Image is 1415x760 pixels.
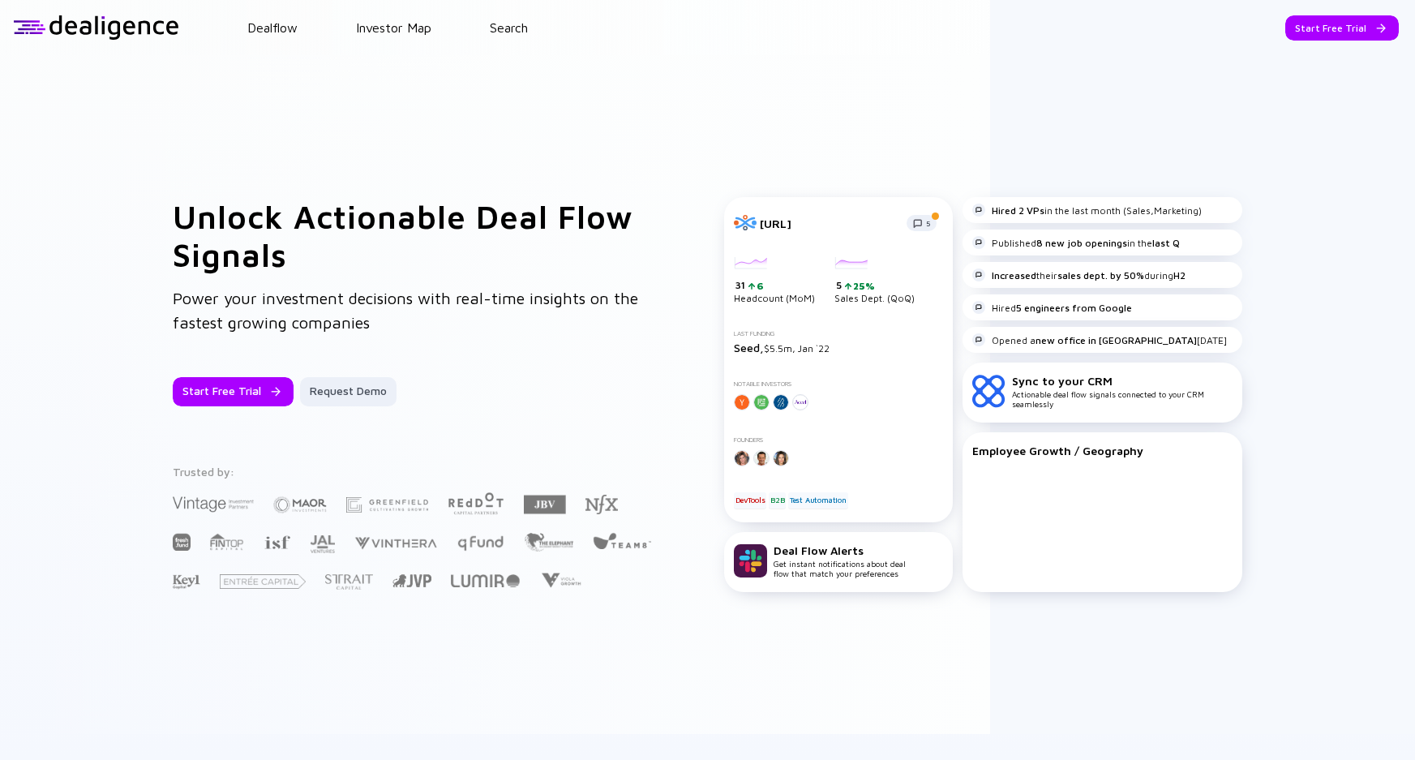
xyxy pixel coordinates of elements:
div: Employee Growth / Geography [972,444,1233,457]
div: DevTools [734,492,766,509]
strong: sales dept. by 50% [1057,269,1144,281]
img: Greenfield Partners [346,497,428,513]
img: Entrée Capital [220,574,306,589]
button: Request Demo [300,377,397,406]
div: Actionable deal flow signals connected to your CRM seamlessly [1012,374,1233,409]
img: NFX [585,495,618,514]
img: Q Fund [457,533,504,552]
div: Sync to your CRM [1012,374,1233,388]
div: Founders [734,436,943,444]
strong: new office in [GEOGRAPHIC_DATA] [1036,334,1197,346]
strong: last Q [1152,237,1180,249]
img: Israel Secondary Fund [264,535,290,549]
div: B2B [769,492,786,509]
button: Start Free Trial [1285,15,1399,41]
div: Get instant notifications about deal flow that match your preferences [774,543,906,578]
img: Vinthera [354,535,437,551]
div: 31 [735,279,815,292]
img: Viola Growth [539,573,582,588]
div: Test Automation [788,492,848,509]
div: $5.5m, Jan `22 [734,341,943,354]
img: JBV Capital [524,494,566,515]
button: Start Free Trial [173,377,294,406]
div: [URL] [760,217,897,230]
strong: Increased [992,269,1036,281]
img: Maor Investments [273,492,327,518]
a: Search [490,20,528,35]
a: Investor Map [356,20,431,35]
img: FINTOP Capital [210,533,244,551]
img: Jerusalem Venture Partners [392,574,431,587]
div: Trusted by: [173,465,654,479]
img: The Elephant [524,533,573,552]
div: their during [972,268,1186,281]
strong: 5 engineers from Google [1016,302,1132,314]
span: Power your investment decisions with real-time insights on the fastest growing companies [173,289,638,332]
div: 5 [836,279,915,292]
img: Key1 Capital [173,574,200,590]
div: in the last month (Sales,Marketing) [972,204,1202,217]
div: 6 [755,280,764,292]
img: Vintage Investment Partners [173,495,254,513]
div: Hired [972,301,1132,314]
h1: Unlock Actionable Deal Flow Signals [173,197,659,273]
img: JAL Ventures [310,535,335,553]
div: Headcount (MoM) [734,257,815,304]
strong: H2 [1173,269,1186,281]
strong: 8 new job openings [1036,237,1127,249]
div: Sales Dept. (QoQ) [834,257,915,304]
div: Notable Investors [734,380,943,388]
img: Lumir Ventures [451,574,520,587]
div: Last Funding [734,330,943,337]
img: Red Dot Capital Partners [448,489,504,516]
strong: Hired 2 VPs [992,204,1044,217]
div: Published in the [972,236,1180,249]
img: Strait Capital [325,574,373,590]
span: Seed, [734,341,764,354]
div: 25% [851,280,875,292]
div: Deal Flow Alerts [774,543,906,557]
div: Opened a [DATE] [972,333,1227,346]
a: Dealflow [247,20,298,35]
img: Team8 [593,532,651,549]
